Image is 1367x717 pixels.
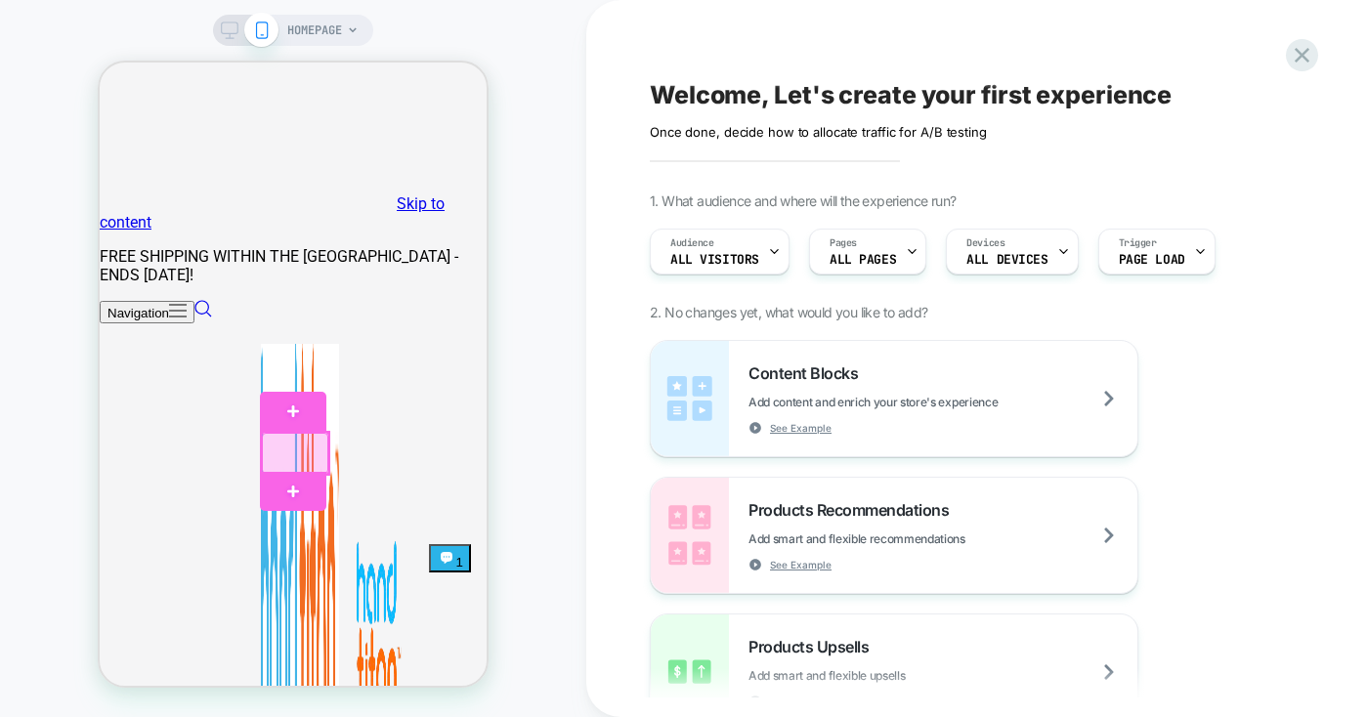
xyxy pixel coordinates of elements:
span: Pages [830,236,857,250]
span: Products Upsells [748,637,878,656]
span: Navigation [8,243,69,258]
span: Trigger [1119,236,1157,250]
span: HOMEPAGE [287,15,342,46]
span: Add smart and flexible upsells [748,668,1003,683]
span: Add smart and flexible recommendations [748,531,1063,546]
a: Search [95,240,112,259]
span: Audience [670,236,714,250]
span: Products Recommendations [748,500,959,520]
span: See Example [770,421,832,435]
span: Content Blocks [748,363,868,383]
span: ALL PAGES [830,253,896,267]
span: 2. No changes yet, what would you like to add? [650,304,927,320]
inbox-online-store-chat: Shopify online store chat [329,482,371,545]
span: Devices [966,236,1004,250]
span: See Example [770,695,832,708]
span: 1. What audience and where will the experience run? [650,192,956,209]
span: All Visitors [670,253,759,267]
span: Page Load [1119,253,1185,267]
span: Add content and enrich your store's experience [748,395,1095,409]
span: ALL DEVICES [966,253,1047,267]
span: See Example [770,558,832,571]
